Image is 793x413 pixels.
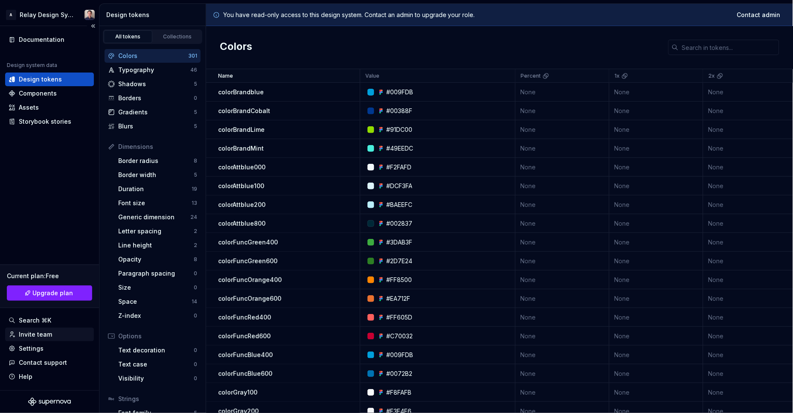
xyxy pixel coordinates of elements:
p: colorFuncBlue400 [218,351,273,359]
a: Colors301 [105,49,201,63]
td: None [609,214,703,233]
a: Documentation [5,33,94,47]
div: Borders [118,94,194,102]
p: colorFuncGreen400 [218,238,278,247]
a: Font size13 [115,196,201,210]
a: Components [5,87,94,100]
div: Space [118,297,192,306]
div: Visibility [118,374,194,383]
div: Opacity [118,255,194,264]
div: Font size [118,199,192,207]
a: Invite team [5,328,94,341]
td: None [609,177,703,195]
a: Paragraph spacing0 [115,267,201,280]
a: Space14 [115,295,201,308]
div: #0072B2 [386,369,412,378]
div: 0 [194,312,197,319]
td: None [516,252,609,270]
a: Typography46 [105,63,201,77]
div: Strings [118,395,197,403]
div: Invite team [19,330,52,339]
p: colorBrandblue [218,88,264,96]
div: #49EEDC [386,144,413,153]
p: colorFuncOrange600 [218,294,281,303]
td: None [609,383,703,402]
div: 5 [194,172,197,178]
div: Paragraph spacing [118,269,194,278]
div: #009FDB [386,88,413,96]
div: Border radius [118,157,194,165]
p: colorAttblue100 [218,182,264,190]
div: Options [118,332,197,340]
a: Contact admin [732,7,786,23]
div: Duration [118,185,192,193]
td: None [609,364,703,383]
div: Collections [156,33,199,40]
div: Current plan : Free [7,272,92,280]
div: 24 [190,214,197,221]
div: Line height [118,241,194,250]
td: None [516,383,609,402]
div: #BAEEFC [386,201,412,209]
div: Dimensions [118,143,197,151]
div: Shadows [118,80,194,88]
div: #00388F [386,107,412,115]
div: 5 [194,109,197,116]
td: None [516,83,609,102]
svg: Supernova Logo [28,398,71,406]
td: None [516,364,609,383]
td: None [516,120,609,139]
img: Bobby Tan [85,10,95,20]
input: Search in tokens... [679,40,779,55]
div: Generic dimension [118,213,190,221]
a: Size0 [115,281,201,294]
div: Design tokens [19,75,62,84]
p: colorFuncOrange400 [218,276,282,284]
a: Letter spacing2 [115,224,201,238]
div: Design system data [7,62,57,69]
div: 5 [194,81,197,87]
div: Typography [118,66,190,74]
div: 0 [194,270,197,277]
td: None [609,102,703,120]
td: None [516,158,609,177]
p: colorAttblue000 [218,163,265,172]
p: colorFuncRed600 [218,332,271,340]
a: Shadows5 [105,77,201,91]
a: Opacity8 [115,253,201,266]
p: Name [218,73,233,79]
div: Blurs [118,122,194,131]
td: None [516,177,609,195]
div: #002837 [386,219,412,228]
div: Text decoration [118,346,194,355]
div: 0 [194,347,197,354]
button: ARelay Design SystemBobby Tan [2,6,97,24]
td: None [516,233,609,252]
div: 301 [188,52,197,59]
div: 0 [194,284,197,291]
p: colorBrandMint [218,144,264,153]
div: #3DAB3F [386,238,412,247]
td: None [609,252,703,270]
div: Gradients [118,108,194,116]
div: Search ⌘K [19,316,51,325]
div: 0 [194,375,197,382]
div: 8 [194,157,197,164]
td: None [609,327,703,346]
td: None [516,102,609,120]
div: 19 [192,186,197,192]
a: Storybook stories [5,115,94,128]
div: #F2FAFD [386,163,411,172]
td: None [516,195,609,214]
a: Design tokens [5,73,94,86]
p: colorGray100 [218,388,257,397]
button: Help [5,370,94,384]
td: None [516,327,609,346]
td: None [609,233,703,252]
a: Line height2 [115,238,201,252]
td: None [516,289,609,308]
div: 46 [190,67,197,73]
div: Design tokens [106,11,202,19]
td: None [609,308,703,327]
